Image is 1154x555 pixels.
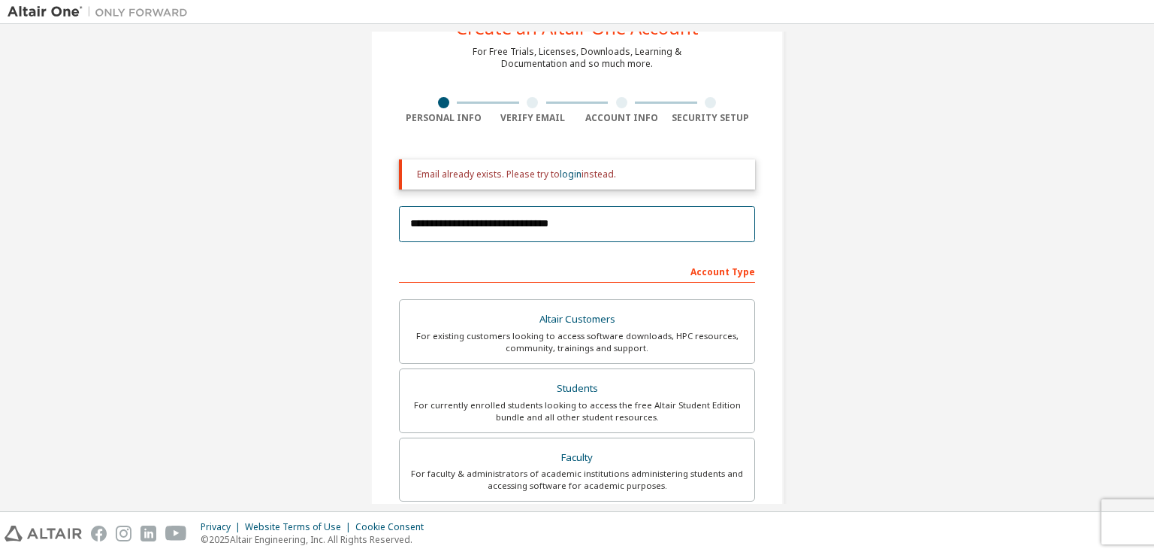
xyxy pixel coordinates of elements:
[456,19,699,37] div: Create an Altair One Account
[409,330,745,354] div: For existing customers looking to access software downloads, HPC resources, community, trainings ...
[140,526,156,541] img: linkedin.svg
[165,526,187,541] img: youtube.svg
[417,168,743,180] div: Email already exists. Please try to instead.
[560,168,582,180] a: login
[91,526,107,541] img: facebook.svg
[409,468,745,492] div: For faculty & administrators of academic institutions administering students and accessing softwa...
[399,259,755,283] div: Account Type
[201,533,433,546] p: © 2025 Altair Engineering, Inc. All Rights Reserved.
[409,447,745,469] div: Faculty
[409,309,745,330] div: Altair Customers
[409,399,745,423] div: For currently enrolled students looking to access the free Altair Student Edition bundle and all ...
[399,112,488,124] div: Personal Info
[473,46,681,70] div: For Free Trials, Licenses, Downloads, Learning & Documentation and so much more.
[355,521,433,533] div: Cookie Consent
[116,526,131,541] img: instagram.svg
[488,112,578,124] div: Verify Email
[8,5,195,20] img: Altair One
[577,112,666,124] div: Account Info
[666,112,756,124] div: Security Setup
[5,526,82,541] img: altair_logo.svg
[409,378,745,399] div: Students
[245,521,355,533] div: Website Terms of Use
[201,521,245,533] div: Privacy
